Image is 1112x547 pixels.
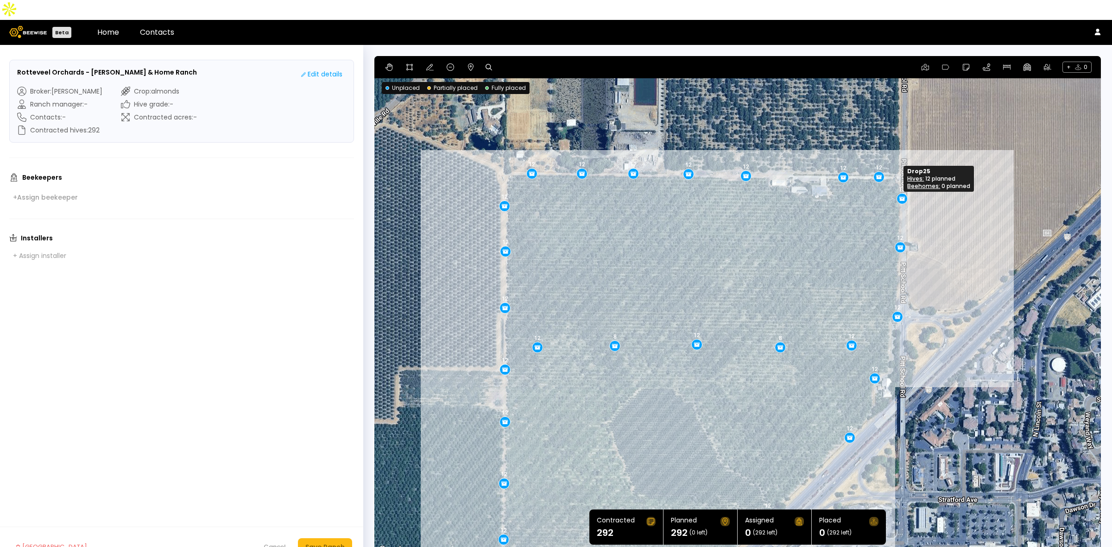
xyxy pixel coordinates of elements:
div: 12 [501,194,508,200]
div: 8 [613,333,617,340]
div: + Assign installer [13,251,66,260]
button: +Assign beekeeper [9,191,82,204]
div: Assigned [745,517,774,526]
span: Beehomes: [907,182,940,190]
div: Crop : almonds [121,87,197,96]
h1: 292 [597,528,613,537]
p: 0 planned [907,182,970,190]
div: 12 [529,161,535,168]
button: + Assign installer [9,249,70,262]
div: 12 [685,162,692,168]
h3: Rotteveel Orchards - [PERSON_NAME] & Home Ranch [17,68,197,77]
div: 12 [764,503,771,509]
div: 12 [630,161,637,168]
div: 12 [897,235,903,241]
div: 12 [501,471,507,478]
span: (292 left) [753,530,777,535]
div: 12 [694,332,700,339]
div: 8 [779,335,782,341]
div: 12 [502,409,508,416]
h1: 292 [671,528,688,537]
h3: Installers [21,235,53,241]
div: 12 [848,333,855,340]
button: Edit details [297,68,346,81]
div: 12 [876,164,882,171]
div: 12 [840,165,847,171]
h3: Drop 25 [907,168,970,175]
h1: 0 [745,528,751,537]
div: 12 [894,304,901,311]
div: 12 [502,296,508,302]
a: Home [97,27,119,38]
span: (0 left) [689,530,708,535]
span: + 0 [1062,62,1092,73]
div: 12 [579,161,585,168]
div: Hive grade : - [121,100,197,109]
div: Edit details [301,69,342,79]
div: Unplaced [385,84,420,92]
div: Partially placed [427,84,478,92]
div: Fully placed [485,84,526,92]
div: 12 [534,335,541,341]
div: Contracted [597,517,635,526]
div: + Assign beekeeper [13,193,78,201]
div: 12 [872,366,878,372]
div: Contracted acres : - [121,113,197,122]
h3: Beekeepers [22,174,62,181]
div: Contracted hives : 292 [17,126,102,135]
div: 12 [500,527,507,534]
a: Contacts [140,27,174,38]
div: 12 [502,357,508,364]
p: 12 planned [907,175,970,182]
div: Broker : [PERSON_NAME] [17,87,102,96]
h1: 0 [819,528,825,537]
div: Planned [671,517,697,526]
span: Hives: [907,175,924,182]
div: Contacts : - [17,113,102,122]
div: 12 [899,186,905,193]
div: 12 [743,163,749,170]
div: Placed [819,517,841,526]
div: 12 [502,239,509,245]
div: Beta [52,27,71,38]
div: 12 [847,425,853,432]
img: Beewise logo [9,26,47,38]
div: Ranch manager : - [17,100,102,109]
span: (292 left) [827,530,852,535]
